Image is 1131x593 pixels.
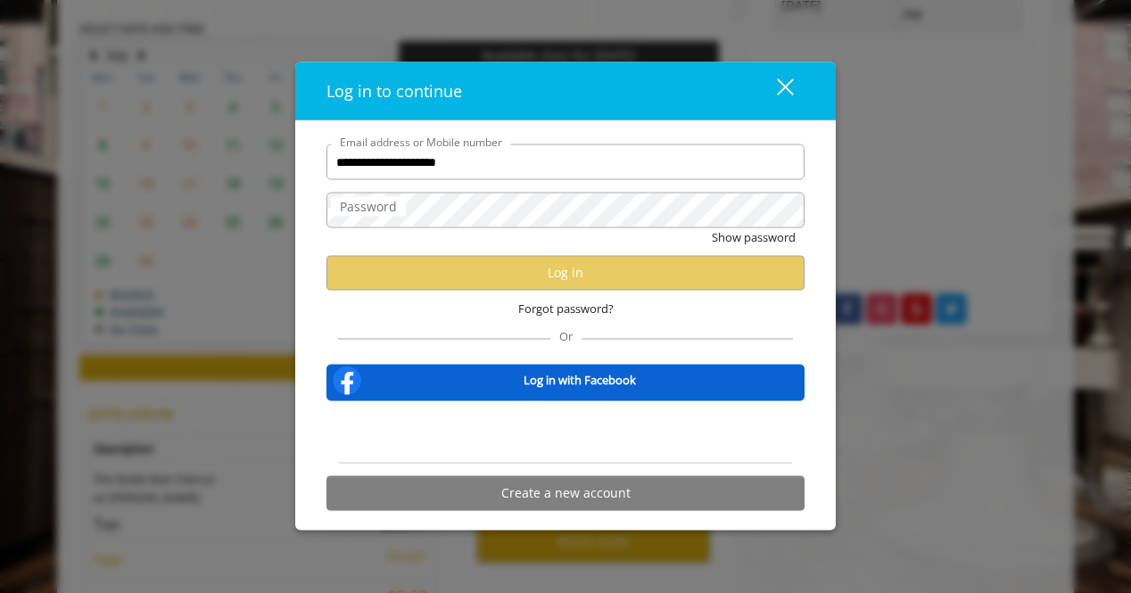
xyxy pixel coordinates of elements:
b: Log in with Facebook [524,371,636,390]
button: Create a new account [326,475,805,510]
div: close dialog [756,78,792,104]
span: Log in to continue [326,80,462,102]
iframe: Sign in with Google Button [466,412,665,451]
label: Email address or Mobile number [331,134,511,151]
button: close dialog [744,72,805,109]
button: Show password [712,228,796,247]
img: facebook-logo [329,362,365,398]
span: Or [550,327,582,343]
button: Log in [326,255,805,290]
input: Email address or Mobile number [326,144,805,180]
label: Password [331,197,406,217]
span: Forgot password? [518,299,614,317]
input: Password [326,193,805,228]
